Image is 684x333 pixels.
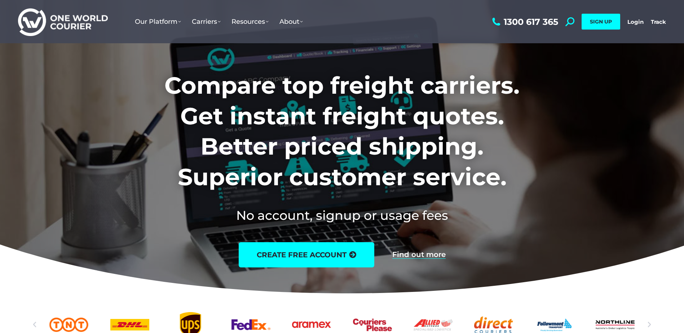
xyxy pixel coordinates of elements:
span: About [279,18,303,26]
h2: No account, signup or usage fees [117,207,567,224]
img: One World Courier [18,7,108,36]
a: Track [651,18,666,25]
a: About [274,10,308,33]
a: create free account [239,242,374,267]
a: Resources [226,10,274,33]
a: Login [627,18,644,25]
span: SIGN UP [590,18,612,25]
a: Carriers [186,10,226,33]
a: 1300 617 365 [490,17,558,26]
a: Our Platform [129,10,186,33]
span: Carriers [192,18,221,26]
a: Find out more [392,251,446,259]
span: Resources [231,18,269,26]
span: Our Platform [135,18,181,26]
a: SIGN UP [582,14,620,30]
h1: Compare top freight carriers. Get instant freight quotes. Better priced shipping. Superior custom... [117,70,567,192]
